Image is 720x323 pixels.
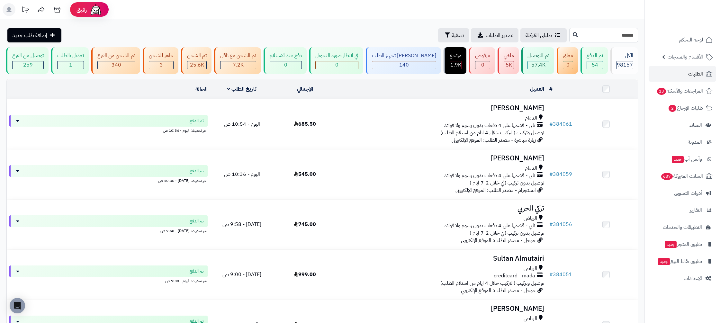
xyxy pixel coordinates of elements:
[481,61,484,69] span: 0
[592,61,598,69] span: 54
[190,268,204,274] span: تم الدفع
[444,222,535,229] span: تابي - قسّمها على 4 دفعات بدون رسوم ولا فوائد
[549,85,553,93] a: #
[649,168,716,184] a: السلات المتروكة637
[17,3,33,18] a: تحديثات المنصة
[549,271,553,278] span: #
[9,227,208,234] div: اخر تحديث: [DATE] - 9:58 ص
[308,47,364,74] a: في انتظار صورة التحويل 0
[112,61,121,69] span: 340
[452,31,464,39] span: تصفية
[527,52,549,59] div: تم التوصيل
[649,151,716,167] a: وآتس آبجديد
[450,52,462,59] div: مرتجع
[494,272,535,280] span: creditcard - mada
[339,104,544,112] h3: [PERSON_NAME]
[609,47,639,74] a: الكل98157
[669,105,676,112] span: 2
[688,69,703,78] span: الطلبات
[10,298,25,313] div: Open Intercom Messenger
[339,255,544,262] h3: Sultan Almutairi
[284,61,287,69] span: 0
[180,47,213,74] a: تم الشحن 25.6K
[444,172,535,179] span: تابي - قسّمها على 4 دفعات بدون رسوم ولا فوائد
[530,85,544,93] a: العميل
[649,32,716,48] a: لوحة التحكم
[671,155,702,164] span: وآتس آب
[440,279,544,287] span: توصيل وتركيب (التركيب خلال 4 ايام من استلام الطلب)
[649,237,716,252] a: تطبيق المتجرجديد
[297,85,313,93] a: الإجمالي
[470,179,544,187] span: توصيل بدون تركيب (في خلال 2-7 ايام )
[549,170,553,178] span: #
[649,66,716,82] a: الطلبات
[496,47,520,74] a: ملغي 5K
[524,265,537,272] span: الرياض
[224,170,260,178] span: اليوم - 10:36 ص
[555,47,579,74] a: معلق 0
[442,47,468,74] a: مرتجع 1.9K
[470,229,544,237] span: توصيل بدون تركيب (في خلال 2-7 ايام )
[316,61,358,69] div: 0
[656,86,703,95] span: المراجعات والأسئلة
[190,168,204,174] span: تم الدفع
[506,61,512,69] span: 5K
[526,31,552,39] span: طلباتي المُوكلة
[399,61,409,69] span: 140
[566,61,570,69] span: 0
[452,136,536,144] span: زيارة مباشرة - مصدر الطلب: الموقع الإلكتروني
[339,155,544,162] h3: [PERSON_NAME]
[549,170,572,178] a: #384059
[649,83,716,99] a: المراجعات والأسئلة13
[213,47,262,74] a: تم الشحن مع ناقل 7.2K
[486,31,513,39] span: تصدير الطلبات
[13,61,43,69] div: 259
[315,52,358,59] div: في انتظار صورة التحويل
[440,129,544,137] span: توصيل وتركيب (التركيب خلال 4 ايام من استلام الطلب)
[549,120,553,128] span: #
[657,88,666,95] span: 13
[525,114,537,122] span: الدمام
[664,240,702,249] span: تطبيق المتجر
[438,28,469,42] button: تصفية
[504,52,514,59] div: ملغي
[668,103,703,112] span: طلبات الإرجاع
[190,218,204,224] span: تم الدفع
[688,138,702,147] span: المدونة
[335,61,338,69] span: 0
[525,165,537,172] span: الدمام
[5,47,50,74] a: توصيل من الفرع 259
[455,186,536,194] span: انستجرام - مصدر الطلب: الموقع الإلكتروني
[617,61,633,69] span: 98157
[195,85,208,93] a: الحالة
[187,52,207,59] div: تم الشحن
[524,215,537,222] span: الرياض
[579,47,609,74] a: تم الدفع 54
[468,47,496,74] a: مرفوض 0
[262,47,308,74] a: دفع عند الاستلام 0
[222,220,261,228] span: [DATE] - 9:58 ص
[649,117,716,133] a: العملاء
[684,274,702,283] span: الإعدادات
[661,173,673,180] span: 637
[9,127,208,133] div: اخر تحديث: اليوم - 10:54 ص
[450,61,461,69] div: 1871
[690,206,702,215] span: التقارير
[679,35,703,44] span: لوحة التحكم
[364,47,442,74] a: [PERSON_NAME] تجهيز الطلب 140
[616,52,633,59] div: الكل
[372,61,436,69] div: 140
[549,220,572,228] a: #384056
[339,305,544,312] h3: [PERSON_NAME]
[149,61,173,69] div: 3
[294,120,316,128] span: 685.50
[233,61,244,69] span: 7.2K
[50,47,90,74] a: تعديل بالطلب 1
[649,271,716,286] a: الإعدادات
[587,61,603,69] div: 54
[221,61,256,69] div: 7222
[471,28,518,42] a: تصدير الطلبات
[520,47,555,74] a: تم التوصيل 57.4K
[97,52,135,59] div: تم الشحن من الفرع
[224,120,260,128] span: اليوم - 10:54 ص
